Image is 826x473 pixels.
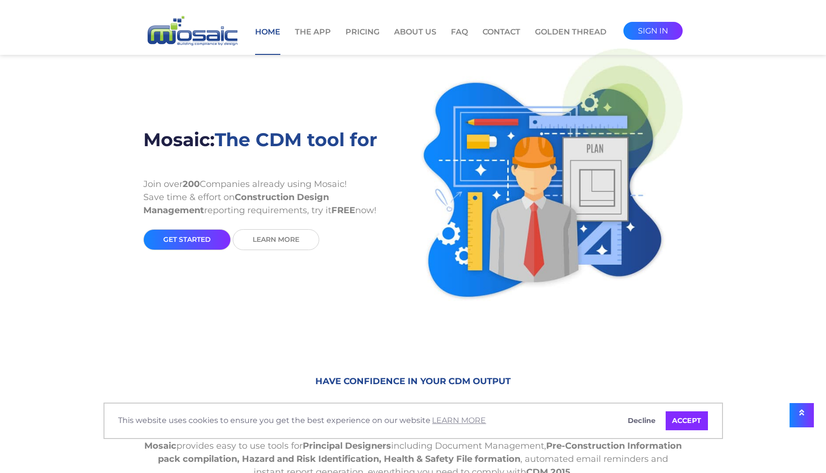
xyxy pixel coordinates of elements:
img: logo [143,15,241,48]
div: cookieconsent [103,403,723,439]
a: sign in [623,22,683,40]
a: Golden Thread [535,26,606,54]
strong: Pre-Construction Information pack compilation, Hazard and Risk Identification, Health & Safety Fi... [158,440,682,464]
a: FAQ [451,26,468,54]
strong: Principal Designers [303,440,391,451]
a: allow cookies [666,411,708,431]
a: deny cookies [621,411,662,431]
a: learn more about cookies [430,413,487,428]
a: The App [295,26,331,54]
strong: Construction Design Management [143,192,329,216]
h6: Have Confidence in your CDM output [143,369,683,394]
h2: What is Mosaic? [143,394,683,432]
a: Contact [482,26,520,54]
a: Pricing [345,26,379,54]
a: Home [255,26,280,55]
strong: 200 [183,179,200,189]
a: get started [143,229,231,250]
p: Join over Companies already using Mosaic! Save time & effort on reporting requirements, try it now! [143,178,406,229]
h1: Mosaic: [143,121,406,158]
a: Learn More [233,229,319,250]
span: This website uses cookies to ensure you get the best experience on our website [118,413,613,428]
span: The CDM tool for [215,128,377,151]
strong: FREE [331,205,355,216]
a: About Us [394,26,436,54]
strong: Mosaic [144,440,176,451]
